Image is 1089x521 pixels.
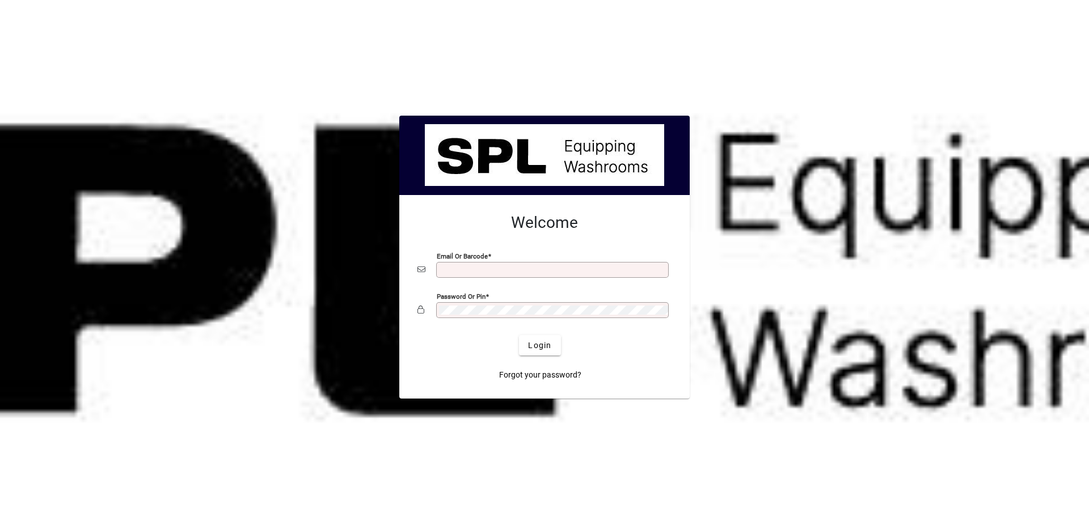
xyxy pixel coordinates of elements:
[437,252,488,260] mat-label: Email or Barcode
[528,340,551,351] span: Login
[519,335,560,355] button: Login
[437,293,486,300] mat-label: Password or Pin
[495,365,586,385] a: Forgot your password?
[499,369,581,381] span: Forgot your password?
[417,213,672,232] h2: Welcome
